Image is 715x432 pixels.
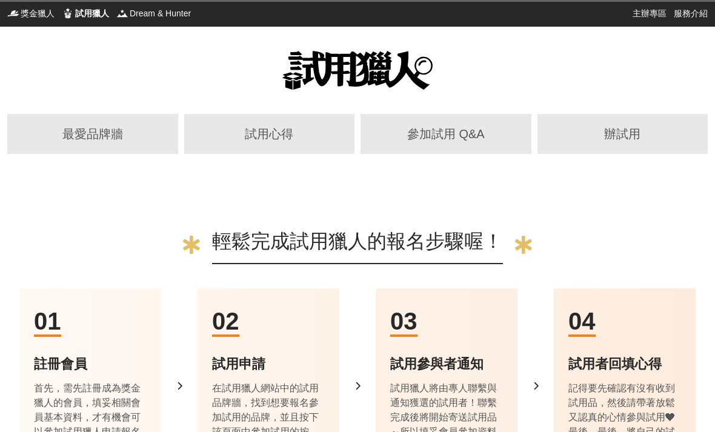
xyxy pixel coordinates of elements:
[537,114,708,154] a: 辦試用
[75,7,109,19] span: 試用獵人
[568,308,596,337] span: 04
[282,51,433,90] img: 試用獵人
[21,7,55,19] span: 獎金獵人
[130,7,191,19] span: Dream & Hunter
[7,7,19,19] img: 獎金獵人
[195,125,344,143] div: 試用心得
[633,7,667,19] a: 主辦專區
[62,7,109,19] a: 試用獵人試用獵人
[34,354,147,374] div: 註冊會員
[18,125,167,143] div: 最愛品牌牆
[62,7,74,19] img: 試用獵人
[7,7,55,19] a: 獎金獵人獎金獵人
[674,7,708,19] a: 服務介紹
[212,308,239,337] span: 02
[116,7,128,19] img: Dream & Hunter
[212,227,503,264] div: 輕鬆完成試用獵人的報名步驟喔！
[548,125,697,143] div: 辦試用
[568,354,681,374] div: 試用者回填心得
[371,125,520,143] div: 參加試用 Q&A
[390,308,417,337] span: 03
[212,354,325,374] div: 試用申請
[116,7,191,19] a: Dream & HunterDream & Hunter
[390,354,503,374] div: 試用參與者通知
[34,308,61,337] span: 01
